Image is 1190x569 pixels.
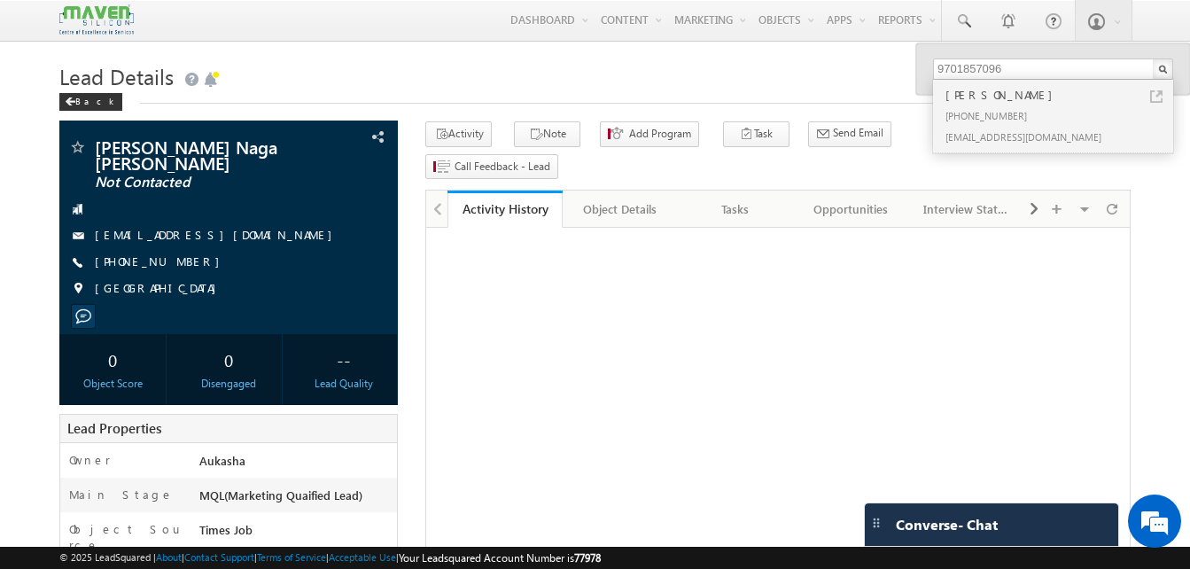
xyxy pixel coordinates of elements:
[59,550,601,566] span: © 2025 LeadSquared | | | | |
[808,121,891,147] button: Send Email
[59,92,131,107] a: Back
[69,521,183,553] label: Object Source
[833,125,883,141] span: Send Email
[425,154,558,180] button: Call Feedback - Lead
[156,551,182,563] a: About
[909,191,1024,228] a: Interview Status
[942,105,1179,126] div: [PHONE_NUMBER]
[95,253,229,271] span: [PHONE_NUMBER]
[329,551,396,563] a: Acceptable Use
[514,121,580,147] button: Note
[59,93,122,111] div: Back
[257,551,326,563] a: Terms of Service
[95,174,303,191] span: Not Contacted
[295,343,393,376] div: --
[59,4,134,35] img: Custom Logo
[399,551,601,565] span: Your Leadsquared Account Number is
[923,199,1008,220] div: Interview Status
[64,343,161,376] div: 0
[455,159,550,175] span: Call Feedback - Lead
[679,191,794,228] a: Tasks
[95,138,303,170] span: [PERSON_NAME] Naga [PERSON_NAME]
[69,487,174,503] label: Main Stage
[693,199,778,220] div: Tasks
[869,516,883,530] img: carter-drag
[794,191,909,228] a: Opportunities
[67,419,161,437] span: Lead Properties
[808,199,893,220] div: Opportunities
[563,191,678,228] a: Object Details
[461,200,549,217] div: Activity History
[723,121,789,147] button: Task
[425,121,492,147] button: Activity
[64,376,161,392] div: Object Score
[180,376,277,392] div: Disengaged
[295,376,393,392] div: Lead Quality
[95,280,225,298] span: [GEOGRAPHIC_DATA]
[59,62,174,90] span: Lead Details
[195,487,397,511] div: MQL(Marketing Quaified Lead)
[69,452,111,468] label: Owner
[195,521,397,546] div: Times Job
[933,58,1173,80] input: Search Objects
[896,517,998,533] span: Converse - Chat
[942,126,1179,147] div: [EMAIL_ADDRESS][DOMAIN_NAME]
[629,126,691,142] span: Add Program
[180,343,277,376] div: 0
[184,551,254,563] a: Contact Support
[942,85,1179,105] div: [PERSON_NAME]
[95,227,341,242] a: [EMAIL_ADDRESS][DOMAIN_NAME]
[574,551,601,565] span: 77978
[577,199,662,220] div: Object Details
[199,453,245,468] span: Aukasha
[600,121,699,147] button: Add Program
[447,191,563,228] a: Activity History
